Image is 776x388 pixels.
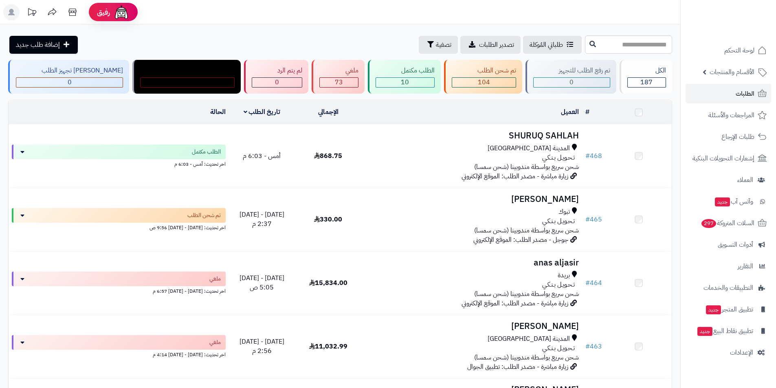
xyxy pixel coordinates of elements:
[309,342,347,351] span: 11,032.99
[542,280,575,289] span: تـحـويـل بـنـكـي
[706,305,721,314] span: جديد
[714,196,753,207] span: وآتس آب
[473,235,568,245] span: جوجل - مصدر الطلب: الموقع الإلكتروني
[530,40,563,50] span: طلباتي المُوكلة
[252,66,302,75] div: لم يتم الرد
[318,107,339,117] a: الإجمالي
[585,107,589,117] a: #
[730,347,753,358] span: الإعدادات
[736,88,754,99] span: الطلبات
[686,343,771,362] a: الإعدادات
[686,84,771,103] a: الطلبات
[314,151,342,161] span: 868.75
[686,41,771,60] a: لوحة التحكم
[686,213,771,233] a: السلات المتروكة297
[585,215,590,224] span: #
[627,66,666,75] div: الكل
[314,215,342,224] span: 330.00
[365,258,579,267] h3: anas aljasir
[309,278,347,288] span: 15,834.00
[585,342,602,351] a: #463
[12,159,226,168] div: اخر تحديث: أمس - 6:03 م
[113,4,130,20] img: ai-face.png
[209,275,221,283] span: ملغي
[561,107,579,117] a: العميل
[12,286,226,295] div: اخر تحديث: [DATE] - [DATE] 6:57 م
[686,300,771,319] a: تطبيق المتجرجديد
[715,197,730,206] span: جديد
[209,338,221,346] span: ملغي
[365,131,579,140] h3: SHURUQ SAHLAH
[686,256,771,276] a: التقارير
[705,304,753,315] span: تطبيق المتجر
[22,4,42,22] a: تحديثات المنصة
[319,66,358,75] div: ملغي
[240,273,284,292] span: [DATE] - [DATE] 5:05 ص
[192,148,221,156] span: الطلب مكتمل
[718,239,753,250] span: أدوات التسويق
[708,110,754,121] span: المراجعات والأسئلة
[12,223,226,231] div: اخر تحديث: [DATE] - [DATE] 9:56 ص
[569,77,574,87] span: 0
[462,171,568,181] span: زيارة مباشرة - مصدر الطلب: الموقع الإلكتروني
[721,131,754,142] span: طلبات الإرجاع
[452,66,516,75] div: تم شحن الطلب
[252,78,302,87] div: 0
[542,153,575,162] span: تـحـويـل بـنـكـي
[524,60,618,94] a: تم رفع الطلب للتجهيز 0
[585,278,590,288] span: #
[686,170,771,190] a: العملاء
[452,78,516,87] div: 104
[240,210,284,229] span: [DATE] - [DATE] 2:37 م
[724,45,754,56] span: لوحة التحكم
[640,77,653,87] span: 187
[701,219,716,228] span: 297
[187,211,221,219] span: تم شحن الطلب
[16,40,60,50] span: إضافة طلب جديد
[697,325,753,337] span: تطبيق نقاط البيع
[686,105,771,125] a: المراجعات والأسئلة
[686,321,771,341] a: تطبيق نقاط البيعجديد
[585,342,590,351] span: #
[141,78,234,87] div: 0
[460,36,521,54] a: تصدير الطلبات
[9,36,78,54] a: إضافة طلب جديد
[140,66,235,75] div: مندوب توصيل داخل الرياض
[686,235,771,254] a: أدوات التسويق
[210,107,226,117] a: الحالة
[244,107,281,117] a: تاريخ الطلب
[97,7,110,17] span: رفيق
[365,322,579,331] h3: [PERSON_NAME]
[320,78,358,87] div: 73
[692,153,754,164] span: إشعارات التحويلات البنكية
[310,60,366,94] a: ملغي 73
[558,207,570,217] span: تبوك
[376,78,434,87] div: 10
[185,77,189,87] span: 0
[240,337,284,356] span: [DATE] - [DATE] 2:56 م
[16,78,123,87] div: 0
[12,350,226,358] div: اخر تحديث: [DATE] - [DATE] 4:14 م
[242,60,310,94] a: لم يتم الرد 0
[542,344,575,353] span: تـحـويـل بـنـكـي
[16,66,123,75] div: [PERSON_NAME] تجهيز الطلب
[542,217,575,226] span: تـحـويـل بـنـكـي
[585,151,590,161] span: #
[474,162,579,172] span: شحن سريع بواسطة مندوبينا (شحن سمسا)
[721,23,768,40] img: logo-2.png
[467,362,568,372] span: زيارة مباشرة - مصدر الطلب: تطبيق الجوال
[585,278,602,288] a: #464
[131,60,242,94] a: مندوب توصيل داخل الرياض 0
[697,327,712,336] span: جديد
[243,151,281,161] span: أمس - 6:03 م
[523,36,582,54] a: طلباتي المُوكلة
[376,66,435,75] div: الطلب مكتمل
[419,36,458,54] button: تصفية
[474,289,579,299] span: شحن سريع بواسطة مندوبينا (شحن سمسا)
[365,195,579,204] h3: [PERSON_NAME]
[366,60,442,94] a: الطلب مكتمل 10
[686,192,771,211] a: وآتس آبجديد
[436,40,451,50] span: تصفية
[479,40,514,50] span: تصدير الطلبات
[474,226,579,235] span: شحن سريع بواسطة مندوبينا (شحن سمسا)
